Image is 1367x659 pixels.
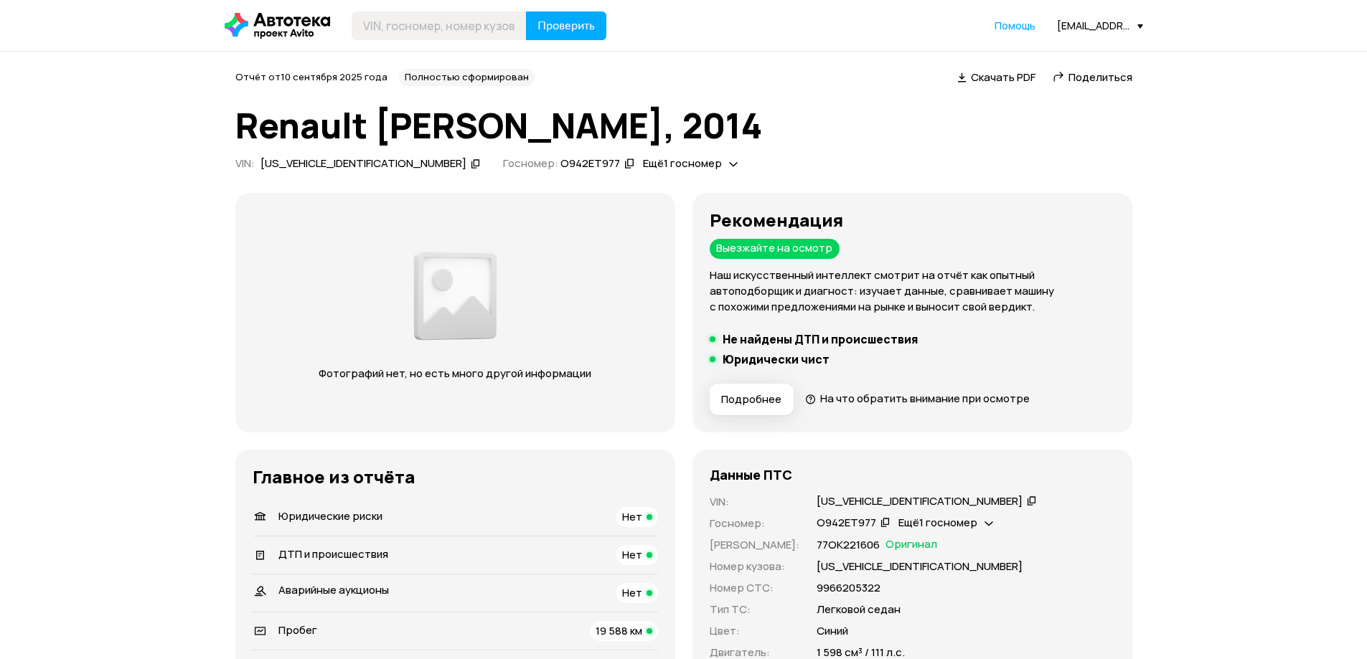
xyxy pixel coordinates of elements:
[805,391,1030,406] a: На что обратить внимание при осмотре
[622,585,642,600] span: Нет
[710,580,799,596] p: Номер СТС :
[278,508,382,523] span: Юридические риски
[1068,70,1132,85] span: Поделиться
[721,392,781,407] span: Подробнее
[278,582,389,597] span: Аварийные аукционы
[817,580,880,596] p: 9966205322
[898,515,977,530] span: Ещё 1 госномер
[710,467,792,483] h4: Данные ПТС
[253,467,658,487] h3: Главное из отчёта
[710,537,799,553] p: [PERSON_NAME] :
[710,602,799,617] p: Тип ТС :
[817,516,876,531] div: О942ЕТ977
[622,547,642,562] span: Нет
[710,384,794,415] button: Подробнее
[710,623,799,639] p: Цвет :
[723,352,830,366] h5: Юридически чист
[710,267,1115,315] p: Наш искусственный интеллект смотрит на отчёт как опытный автоподборщик и диагност: изучает данные...
[710,516,799,531] p: Госномер :
[235,106,1132,145] h1: Renault [PERSON_NAME], 2014
[305,366,606,381] p: Фотографий нет, но есть много другой информации
[235,70,387,83] span: Отчёт от 10 сентября 2025 года
[399,69,535,86] div: Полностью сформирован
[278,546,388,561] span: ДТП и происшествия
[1053,70,1132,85] a: Поделиться
[817,537,880,553] p: 77ОК221606
[710,210,1115,230] h3: Рекомендация
[622,509,642,524] span: Нет
[723,332,918,346] h5: Не найдены ДТП и происшествия
[260,156,466,171] div: [US_VEHICLE_IDENTIFICATION_NUMBER]
[971,70,1035,85] span: Скачать PDF
[410,244,500,349] img: d89e54fb62fcf1f0.png
[886,537,937,553] span: Оригинал
[352,11,527,40] input: VIN, госномер, номер кузова
[1057,19,1143,32] div: [EMAIL_ADDRESS][DOMAIN_NAME]
[596,623,642,638] span: 19 588 км
[817,494,1023,509] div: [US_VEHICLE_IDENTIFICATION_NUMBER]
[817,623,848,639] p: Синий
[278,622,317,637] span: Пробег
[995,19,1035,33] a: Помощь
[503,156,558,171] span: Госномер:
[710,559,799,574] p: Номер кузова :
[995,19,1035,32] span: Помощь
[957,70,1035,85] a: Скачать PDF
[526,11,606,40] button: Проверить
[643,156,722,171] span: Ещё 1 госномер
[710,239,840,259] div: Выезжайте на осмотр
[537,20,595,32] span: Проверить
[710,494,799,510] p: VIN :
[560,156,620,171] div: О942ЕТ977
[817,559,1023,574] p: [US_VEHICLE_IDENTIFICATION_NUMBER]
[820,391,1030,406] span: На что обратить внимание при осмотре
[817,602,901,617] p: Легковой седан
[235,156,255,171] span: VIN :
